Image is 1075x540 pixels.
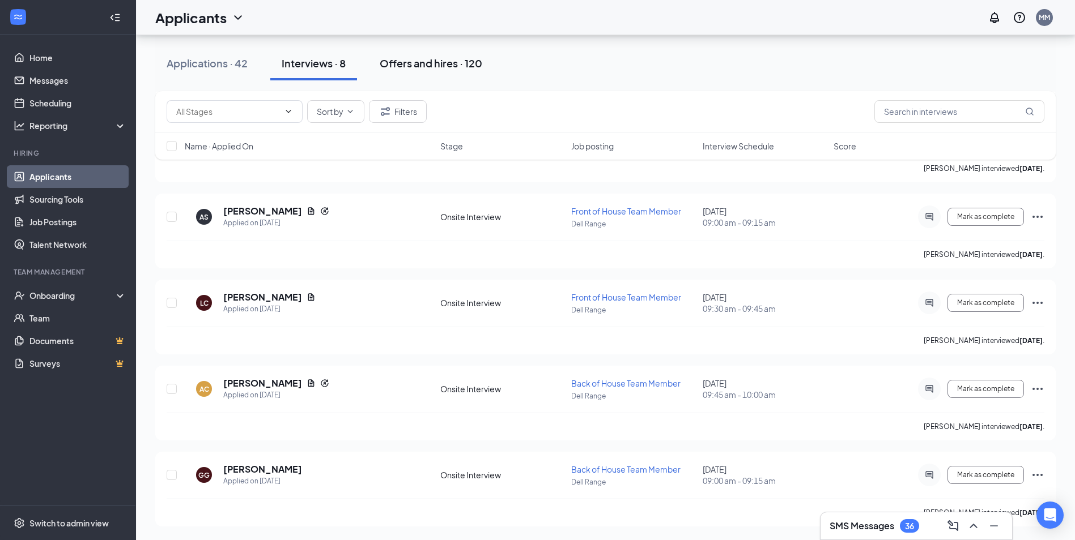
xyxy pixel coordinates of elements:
p: [PERSON_NAME] interviewed . [924,336,1044,345]
p: Dell Range [571,219,695,229]
svg: WorkstreamLogo [12,11,24,23]
div: Onsite Interview [440,383,564,395]
div: Switch to admin view [29,517,109,529]
b: [DATE] [1019,508,1043,517]
svg: ActiveChat [923,470,936,479]
button: ComposeMessage [944,517,962,535]
div: Open Intercom Messenger [1036,502,1064,529]
b: [DATE] [1019,250,1043,259]
div: Interviews · 8 [282,56,346,70]
div: Applied on [DATE] [223,303,316,315]
div: [DATE] [703,205,827,228]
svg: ChevronDown [284,107,293,116]
svg: Ellipses [1031,296,1044,310]
a: Sourcing Tools [29,188,126,211]
p: Dell Range [571,305,695,315]
div: [DATE] [703,464,827,486]
span: Front of House Team Member [571,292,681,302]
svg: Notifications [988,11,1001,24]
svg: ChevronDown [346,107,355,116]
a: Talent Network [29,233,126,256]
b: [DATE] [1019,336,1043,345]
a: Scheduling [29,92,126,114]
button: Sort byChevronDown [307,100,364,123]
div: Reporting [29,120,127,131]
p: [PERSON_NAME] interviewed . [924,422,1044,431]
svg: Settings [14,517,25,529]
h5: [PERSON_NAME] [223,291,302,303]
svg: Document [307,293,316,302]
a: SurveysCrown [29,352,126,375]
div: Offers and hires · 120 [380,56,482,70]
h3: SMS Messages [830,520,894,532]
svg: Reapply [320,207,329,216]
svg: ActiveChat [923,212,936,221]
span: Job posting [571,140,614,152]
div: MM [1039,12,1050,22]
button: ChevronUp [964,517,983,535]
svg: Ellipses [1031,382,1044,396]
div: Applied on [DATE] [223,217,329,229]
span: 09:45 am - 10:00 am [703,389,827,400]
div: Applied on [DATE] [223,475,302,487]
input: Search in interviews [874,100,1044,123]
svg: Analysis [14,120,25,131]
button: Mark as complete [947,208,1024,226]
button: Filter Filters [369,100,427,123]
svg: Ellipses [1031,468,1044,482]
div: Onsite Interview [440,211,564,222]
a: Home [29,46,126,69]
svg: MagnifyingGlass [1025,107,1034,116]
div: Onsite Interview [440,297,564,308]
button: Minimize [985,517,1003,535]
div: Applied on [DATE] [223,389,329,401]
svg: Reapply [320,379,329,388]
div: Applications · 42 [167,56,248,70]
div: 36 [905,521,914,531]
button: Mark as complete [947,466,1024,484]
svg: Ellipses [1031,210,1044,224]
input: All Stages [176,105,279,118]
div: GG [198,470,210,480]
a: Team [29,307,126,329]
span: Name · Applied On [185,140,253,152]
div: Onsite Interview [440,469,564,481]
a: Job Postings [29,211,126,233]
span: 09:00 am - 09:15 am [703,217,827,228]
svg: ChevronUp [967,519,980,533]
a: Messages [29,69,126,92]
div: Team Management [14,267,124,277]
a: DocumentsCrown [29,329,126,352]
svg: ChevronDown [231,11,245,24]
span: Sort by [317,108,343,115]
svg: Minimize [987,519,1001,533]
span: Mark as complete [957,213,1014,221]
span: Stage [440,140,463,152]
span: Mark as complete [957,385,1014,393]
button: Mark as complete [947,294,1024,312]
span: Front of House Team Member [571,206,681,216]
span: Back of House Team Member [571,378,681,388]
p: [PERSON_NAME] interviewed . [924,250,1044,259]
svg: QuestionInfo [1013,11,1026,24]
span: Score [834,140,856,152]
span: Interview Schedule [703,140,774,152]
span: Mark as complete [957,299,1014,307]
svg: Document [307,379,316,388]
svg: ActiveChat [923,384,936,393]
p: Dell Range [571,391,695,401]
div: AS [199,212,209,222]
span: Mark as complete [957,471,1014,479]
a: Applicants [29,165,126,188]
span: Back of House Team Member [571,464,681,474]
p: [PERSON_NAME] interviewed . [924,508,1044,517]
div: [DATE] [703,292,827,314]
span: 09:30 am - 09:45 am [703,303,827,314]
h5: [PERSON_NAME] [223,205,302,217]
svg: ActiveChat [923,298,936,307]
h5: [PERSON_NAME] [223,463,302,475]
button: Mark as complete [947,380,1024,398]
svg: Collapse [109,12,121,23]
svg: ComposeMessage [946,519,960,533]
div: Hiring [14,148,124,158]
